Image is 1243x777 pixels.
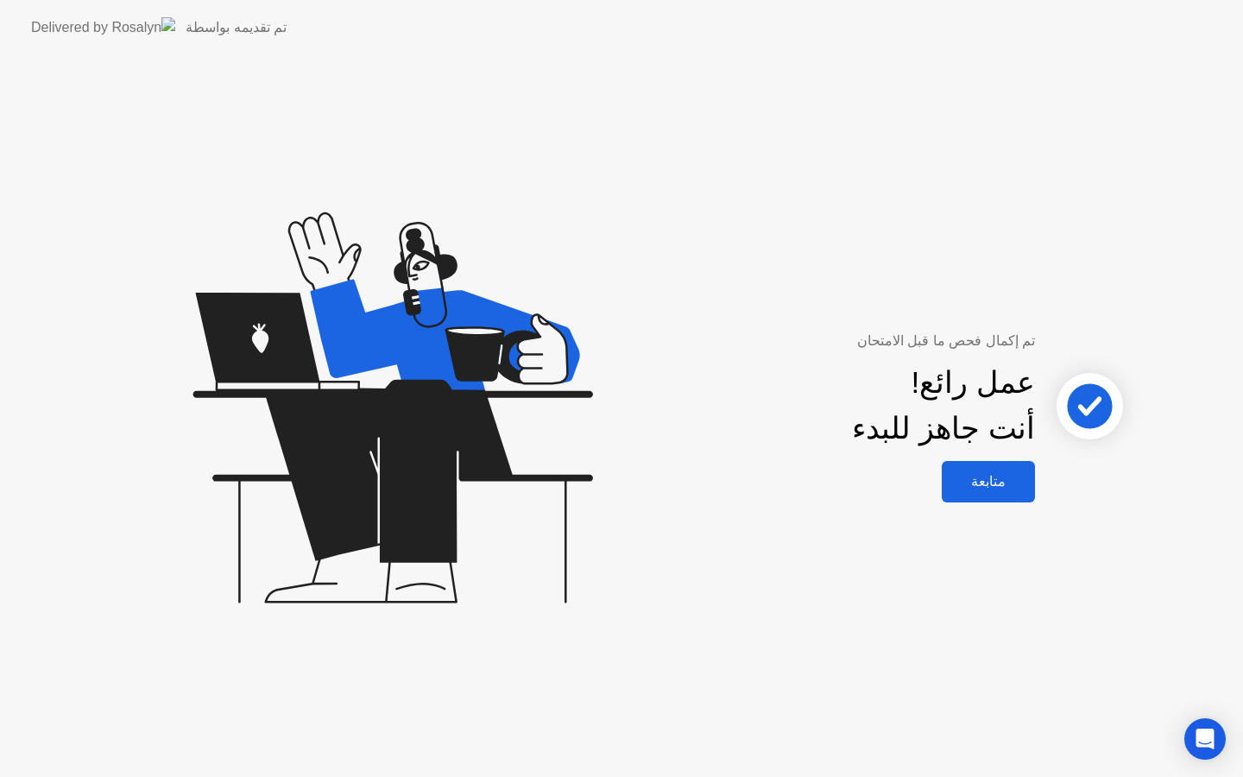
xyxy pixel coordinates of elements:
[1184,718,1226,760] div: Open Intercom Messenger
[852,360,1035,452] div: عمل رائع! أنت جاهز للبدء
[186,17,287,38] div: تم تقديمه بواسطة
[947,473,1030,490] div: متابعة
[942,461,1035,502] button: متابعة
[31,17,175,37] img: Delivered by Rosalyn
[678,331,1035,351] div: تم إكمال فحص ما قبل الامتحان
